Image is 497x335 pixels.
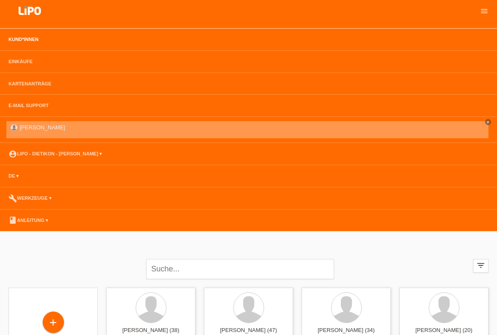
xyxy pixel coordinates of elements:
a: buildWerkzeuge ▾ [4,195,56,201]
a: bookAnleitung ▾ [4,218,52,223]
div: Kund*in hinzufügen [43,315,64,330]
a: close [485,119,491,125]
i: book [9,216,17,224]
i: filter_list [476,261,485,270]
a: DE ▾ [4,173,23,178]
i: menu [480,7,488,15]
a: menu [476,8,493,13]
a: Kartenanträge [4,81,55,86]
i: account_circle [9,150,17,158]
a: Einkäufe [4,59,37,64]
input: Suche... [146,259,334,279]
a: LIPO pay [9,17,51,24]
a: E-Mail Support [4,103,53,108]
a: Kund*innen [4,37,43,42]
a: account_circleLIPO - Dietikon - [PERSON_NAME] ▾ [4,151,106,156]
a: [PERSON_NAME] [20,124,65,131]
i: build [9,194,17,203]
i: close [486,120,490,124]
